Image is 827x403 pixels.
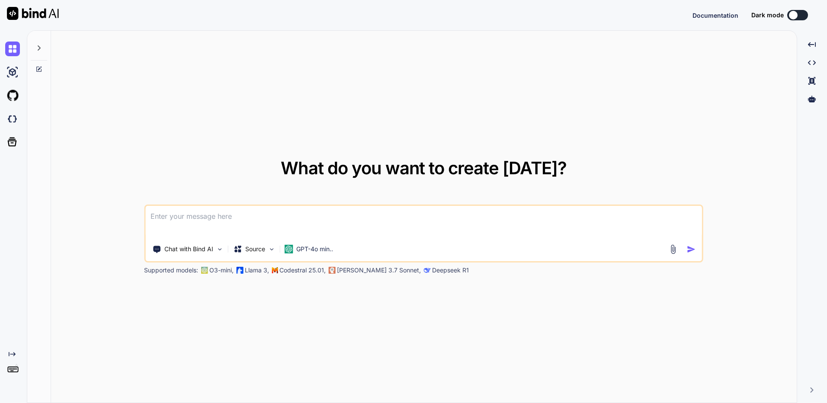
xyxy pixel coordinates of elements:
p: O3-mini, [209,266,234,275]
img: Llama2 [236,267,243,274]
p: Supported models: [144,266,198,275]
img: chat [5,42,20,56]
p: Chat with Bind AI [164,245,213,253]
img: claude [423,267,430,274]
span: Dark mode [751,11,784,19]
img: darkCloudIdeIcon [5,112,20,126]
img: githubLight [5,88,20,103]
img: attachment [668,244,678,254]
p: [PERSON_NAME] 3.7 Sonnet, [337,266,421,275]
p: Codestral 25.01, [279,266,326,275]
img: icon [687,245,696,254]
img: GPT-4 [201,267,208,274]
img: Bind AI [7,7,59,20]
img: Pick Models [268,246,275,253]
p: Llama 3, [245,266,269,275]
img: GPT-4o mini [284,245,293,253]
img: Pick Tools [216,246,223,253]
button: Documentation [692,11,738,20]
img: claude [328,267,335,274]
p: Source [245,245,265,253]
img: Mistral-AI [272,267,278,273]
img: ai-studio [5,65,20,80]
span: Documentation [692,12,738,19]
p: Deepseek R1 [432,266,469,275]
p: GPT-4o min.. [296,245,333,253]
span: What do you want to create [DATE]? [281,157,567,179]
